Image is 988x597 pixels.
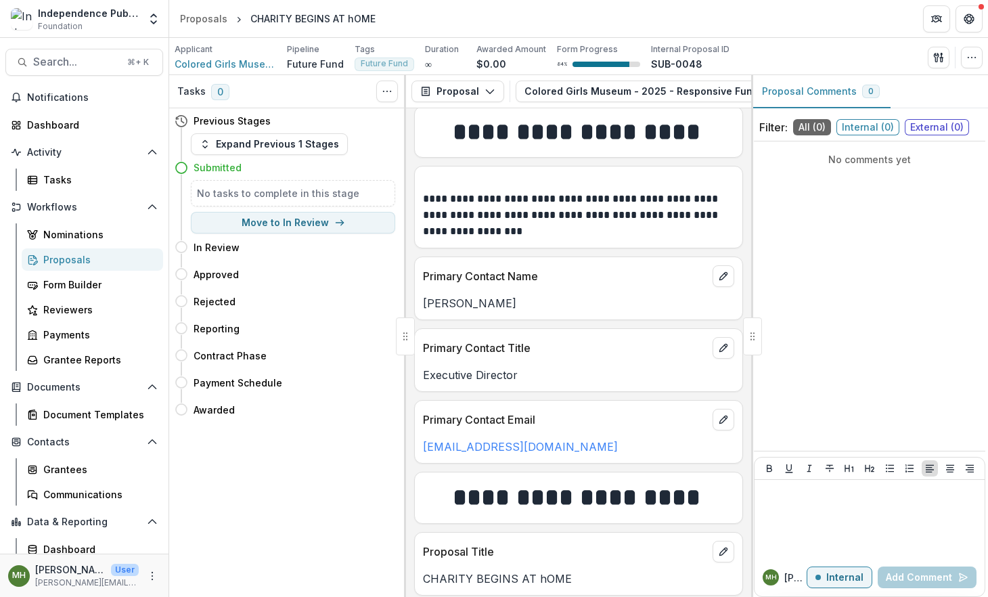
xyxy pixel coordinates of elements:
h4: Rejected [194,294,235,309]
button: Align Center [942,460,958,477]
button: Open Activity [5,141,163,163]
button: Align Left [922,460,938,477]
button: Search... [5,49,163,76]
p: User [111,564,139,576]
button: edit [713,265,734,287]
div: Grantee Reports [43,353,152,367]
span: Data & Reporting [27,516,141,528]
div: Melissa Hamilton [765,574,777,581]
button: Bold [761,460,778,477]
a: Colored Girls Museum [175,57,276,71]
button: Toggle View Cancelled Tasks [376,81,398,102]
a: Reviewers [22,298,163,321]
button: Expand Previous 1 Stages [191,133,348,155]
button: More [144,568,160,584]
h4: Payment Schedule [194,376,282,390]
button: Underline [781,460,797,477]
p: [PERSON_NAME] [784,571,807,585]
p: ∞ [425,57,432,71]
button: Ordered List [901,460,918,477]
span: 0 [868,87,874,96]
p: Executive Director [423,367,734,383]
div: Tasks [43,173,152,187]
a: Communications [22,483,163,506]
div: Grantees [43,462,152,477]
div: Nominations [43,227,152,242]
button: Internal [807,567,872,588]
p: CHARITY BEGINS AT hOME [423,571,734,587]
p: 84 % [557,60,567,69]
span: Foundation [38,20,83,32]
h4: Awarded [194,403,235,417]
p: Future Fund [287,57,344,71]
button: Open Workflows [5,196,163,218]
p: Proposal Title [423,544,707,560]
h4: In Review [194,240,240,255]
a: Form Builder [22,273,163,296]
p: Filter: [759,119,788,135]
div: Dashboard [27,118,152,132]
h4: Reporting [194,322,240,336]
div: Melissa Hamilton [12,571,26,580]
div: Reviewers [43,303,152,317]
a: Proposals [175,9,233,28]
a: Dashboard [22,538,163,560]
button: Open Documents [5,376,163,398]
div: Payments [43,328,152,342]
p: [PERSON_NAME] [35,562,106,577]
h3: Tasks [177,86,206,97]
div: Dashboard [43,542,152,556]
a: [EMAIL_ADDRESS][DOMAIN_NAME] [423,440,618,454]
button: edit [713,541,734,562]
p: [PERSON_NAME] [423,295,734,311]
p: Awarded Amount [476,43,546,56]
p: $0.00 [476,57,506,71]
p: Primary Contact Email [423,412,707,428]
p: Applicant [175,43,212,56]
button: Heading 1 [841,460,857,477]
span: Search... [33,56,119,68]
button: Proposal Comments [751,75,891,108]
div: Independence Public Media Foundation [38,6,139,20]
p: Duration [425,43,459,56]
a: Tasks [22,169,163,191]
span: Contacts [27,437,141,448]
img: Independence Public Media Foundation [11,8,32,30]
button: Strike [822,460,838,477]
a: Grantees [22,458,163,481]
div: ⌘ + K [125,55,152,70]
button: Colored Girls Museum - 2025 - Responsive Fund Request [516,81,842,102]
div: Document Templates [43,407,152,422]
p: Pipeline [287,43,319,56]
button: Bullet List [882,460,898,477]
p: Internal Proposal ID [651,43,729,56]
span: All ( 0 ) [793,119,831,135]
a: Grantee Reports [22,349,163,371]
span: Notifications [27,92,158,104]
h5: No tasks to complete in this stage [197,186,389,200]
a: Proposals [22,248,163,271]
button: Move to In Review [191,212,395,234]
button: Get Help [956,5,983,32]
span: Future Fund [361,59,408,68]
h4: Submitted [194,160,242,175]
span: Internal ( 0 ) [836,119,899,135]
span: Workflows [27,202,141,213]
p: Primary Contact Name [423,268,707,284]
button: Add Comment [878,567,976,588]
button: Proposal [411,81,504,102]
h4: Contract Phase [194,349,267,363]
p: No comments yet [759,152,980,167]
div: Proposals [43,252,152,267]
button: Open entity switcher [144,5,163,32]
p: Primary Contact Title [423,340,707,356]
div: Communications [43,487,152,502]
div: CHARITY BEGINS AT hOME [250,12,376,26]
span: Documents [27,382,141,393]
h4: Approved [194,267,239,282]
span: External ( 0 ) [905,119,969,135]
a: Dashboard [5,114,163,136]
p: Tags [355,43,375,56]
button: Notifications [5,87,163,108]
